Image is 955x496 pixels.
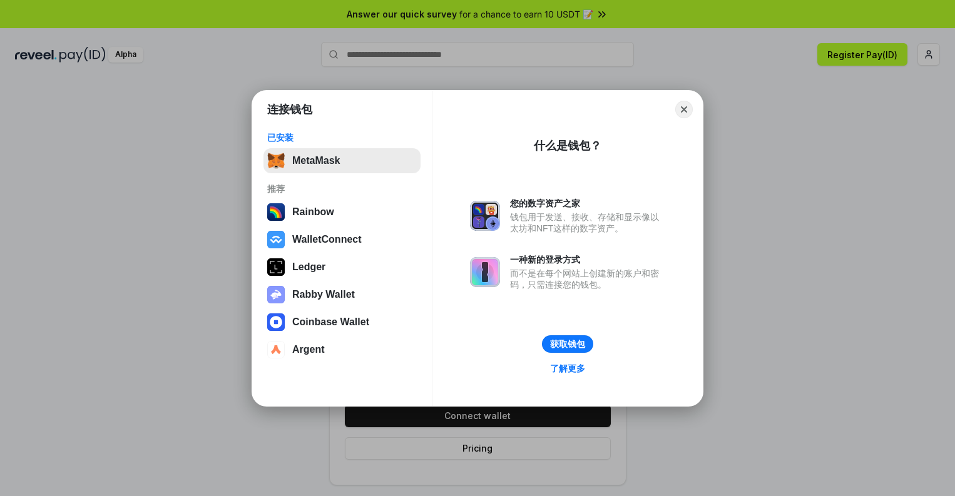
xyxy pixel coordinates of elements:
button: Ledger [263,255,421,280]
button: Argent [263,337,421,362]
img: svg+xml,%3Csvg%20xmlns%3D%22http%3A%2F%2Fwww.w3.org%2F2000%2Fsvg%22%20width%3D%2228%22%20height%3... [267,258,285,276]
div: 了解更多 [550,363,585,374]
img: svg+xml,%3Csvg%20width%3D%2228%22%20height%3D%2228%22%20viewBox%3D%220%200%2028%2028%22%20fill%3D... [267,341,285,358]
div: 什么是钱包？ [534,138,601,153]
div: 一种新的登录方式 [510,254,665,265]
button: MetaMask [263,148,421,173]
img: svg+xml,%3Csvg%20width%3D%2228%22%20height%3D%2228%22%20viewBox%3D%220%200%2028%2028%22%20fill%3D... [267,231,285,248]
img: svg+xml,%3Csvg%20width%3D%2228%22%20height%3D%2228%22%20viewBox%3D%220%200%2028%2028%22%20fill%3D... [267,313,285,331]
div: Ledger [292,261,325,273]
button: Close [675,101,693,118]
div: Coinbase Wallet [292,316,369,328]
div: Argent [292,344,325,355]
a: 了解更多 [543,360,593,377]
div: 已安装 [267,132,417,143]
img: svg+xml,%3Csvg%20xmlns%3D%22http%3A%2F%2Fwww.w3.org%2F2000%2Fsvg%22%20fill%3D%22none%22%20viewBox... [470,257,500,287]
button: Coinbase Wallet [263,310,421,335]
div: WalletConnect [292,234,362,245]
div: 而不是在每个网站上创建新的账户和密码，只需连接您的钱包。 [510,268,665,290]
img: svg+xml,%3Csvg%20fill%3D%22none%22%20height%3D%2233%22%20viewBox%3D%220%200%2035%2033%22%20width%... [267,152,285,170]
div: 推荐 [267,183,417,195]
div: MetaMask [292,155,340,166]
div: Rainbow [292,206,334,218]
img: svg+xml,%3Csvg%20width%3D%22120%22%20height%3D%22120%22%20viewBox%3D%220%200%20120%20120%22%20fil... [267,203,285,221]
img: svg+xml,%3Csvg%20xmlns%3D%22http%3A%2F%2Fwww.w3.org%2F2000%2Fsvg%22%20fill%3D%22none%22%20viewBox... [470,201,500,231]
button: 获取钱包 [542,335,593,353]
button: Rabby Wallet [263,282,421,307]
div: 您的数字资产之家 [510,198,665,209]
div: 获取钱包 [550,338,585,350]
button: WalletConnect [263,227,421,252]
div: 钱包用于发送、接收、存储和显示像以太坊和NFT这样的数字资产。 [510,211,665,234]
button: Rainbow [263,200,421,225]
div: Rabby Wallet [292,289,355,300]
img: svg+xml,%3Csvg%20xmlns%3D%22http%3A%2F%2Fwww.w3.org%2F2000%2Fsvg%22%20fill%3D%22none%22%20viewBox... [267,286,285,303]
h1: 连接钱包 [267,102,312,117]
